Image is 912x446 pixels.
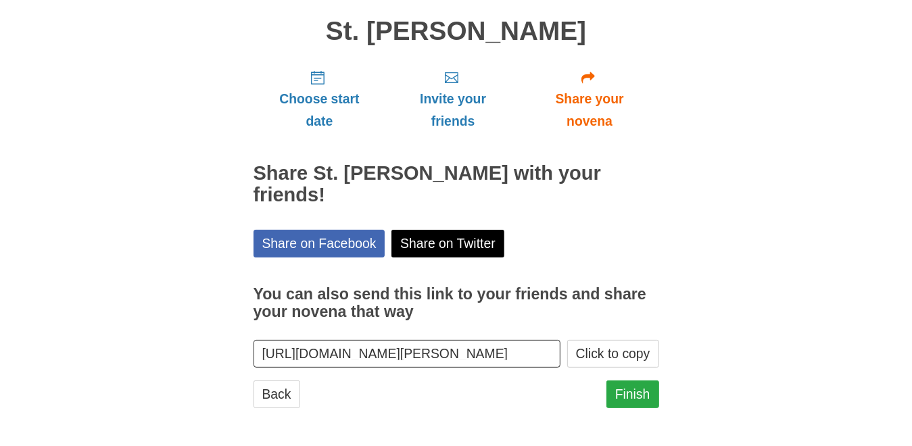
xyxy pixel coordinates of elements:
a: Share on Twitter [391,230,504,257]
a: Share on Facebook [254,230,385,257]
a: Choose start date [254,59,386,139]
h1: St. [PERSON_NAME] [254,17,659,46]
button: Click to copy [567,340,659,368]
span: Share your novena [534,88,646,132]
h2: Share St. [PERSON_NAME] with your friends! [254,163,659,206]
a: Finish [606,380,659,408]
span: Invite your friends [399,88,506,132]
h3: You can also send this link to your friends and share your novena that way [254,286,659,320]
a: Back [254,380,300,408]
a: Share your novena [521,59,659,139]
a: Invite your friends [385,59,520,139]
span: Choose start date [267,88,373,132]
